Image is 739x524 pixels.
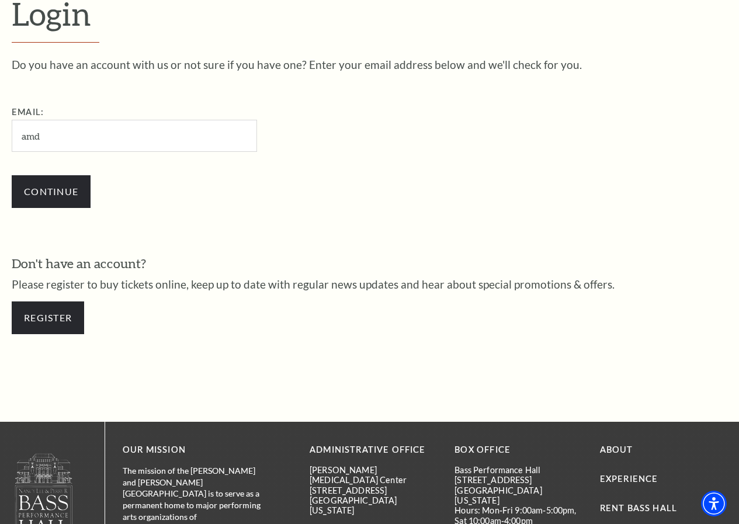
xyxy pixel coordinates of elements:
p: Do you have an account with us or not sure if you have one? Enter your email address below and we... [12,59,727,70]
p: BOX OFFICE [454,443,582,457]
input: Submit button [12,175,91,208]
p: [STREET_ADDRESS] [310,485,437,495]
p: Bass Performance Hall [454,465,582,475]
p: [STREET_ADDRESS] [454,475,582,485]
input: Required [12,120,257,152]
p: Administrative Office [310,443,437,457]
p: Please register to buy tickets online, keep up to date with regular news updates and hear about s... [12,279,727,290]
p: [PERSON_NAME][MEDICAL_DATA] Center [310,465,437,485]
a: Experience [600,474,658,484]
p: OUR MISSION [123,443,269,457]
div: Accessibility Menu [701,491,727,516]
a: Rent Bass Hall [600,503,677,513]
p: [GEOGRAPHIC_DATA][US_STATE] [310,495,437,516]
p: [GEOGRAPHIC_DATA][US_STATE] [454,485,582,506]
a: About [600,445,633,454]
h3: Don't have an account? [12,255,727,273]
label: Email: [12,107,44,117]
a: Register [12,301,84,334]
